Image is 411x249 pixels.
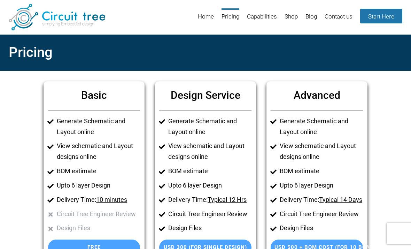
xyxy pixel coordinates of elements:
[9,4,105,30] img: Circuit Tree
[57,116,140,138] li: Generate Schematic and Layout online
[159,86,251,105] h6: Design Service
[168,209,251,220] li: Circuit Tree Engineer Review
[168,166,251,177] li: BOM estimate
[280,141,363,162] li: View schematic and Layout designs online
[280,166,363,177] li: BOM estimate
[168,141,251,162] li: View schematic and Layout designs online
[280,116,363,138] li: Generate Schematic and Layout online
[305,8,317,31] a: Blog
[168,195,251,205] li: Delivery Time:
[280,195,363,205] li: Delivery Time:
[48,86,140,105] h6: Basic
[280,180,363,191] li: Upto 6 layer Design
[198,8,214,31] a: Home
[57,180,140,191] li: Upto 6 layer Design
[325,8,352,31] a: Contact us
[271,86,363,105] h6: Advanced
[360,9,402,23] a: Start Here
[57,209,140,220] li: Circuit Tree Engineer Review
[280,209,363,220] li: Circuit Tree Engineer Review
[57,223,140,234] li: Design Files
[208,196,247,203] u: Typical 12 Hrs
[280,223,363,234] li: Design Files
[96,196,127,203] u: 10 minutes
[247,8,277,31] a: Capabilities
[168,223,251,234] li: Design Files
[222,8,239,31] a: Pricing
[285,8,298,31] a: Shop
[57,141,140,162] li: View schematic and Layout designs online
[9,41,402,65] h2: Pricing
[168,116,251,138] li: Generate Schematic and Layout online
[57,166,140,177] li: BOM estimate
[168,180,251,191] li: Upto 6 layer Design
[319,196,362,203] u: Typical 14 Days
[57,195,140,205] li: Delivery Time:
